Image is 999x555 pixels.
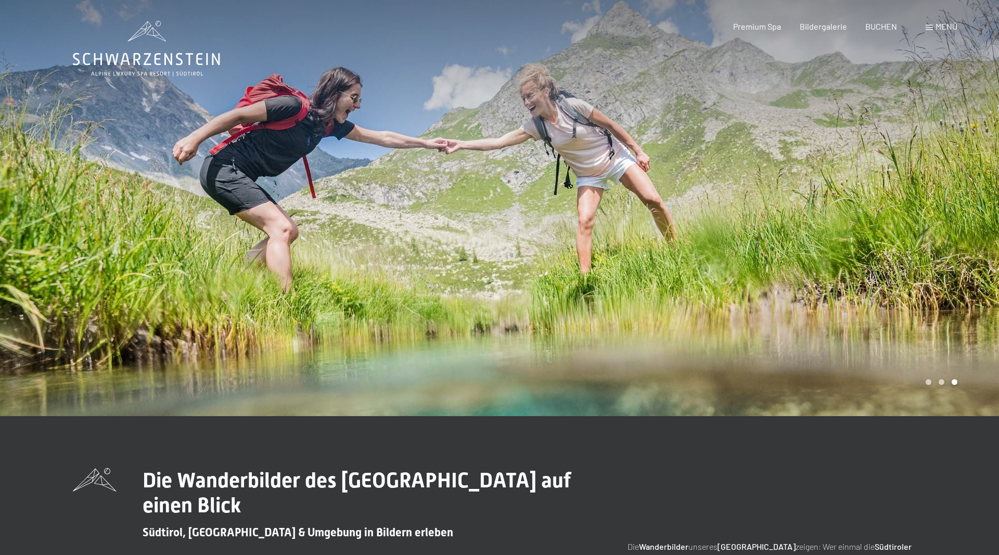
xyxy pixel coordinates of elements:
div: Carousel Pagination [922,379,957,385]
span: Südtirol, [GEOGRAPHIC_DATA] & Umgebung in Bildern erleben [143,526,453,539]
strong: Wanderbilder [639,541,688,551]
strong: [GEOGRAPHIC_DATA] [718,541,796,551]
span: Menü [936,21,957,31]
div: Carousel Page 2 [939,379,944,385]
div: Carousel Page 3 (Current Slide) [952,379,957,385]
a: BUCHEN [865,21,897,31]
span: Die Wanderbilder des [GEOGRAPHIC_DATA] auf einen Blick [143,468,571,518]
a: Bildergalerie [800,21,847,31]
a: Premium Spa [733,21,781,31]
div: Carousel Page 1 [926,379,931,385]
